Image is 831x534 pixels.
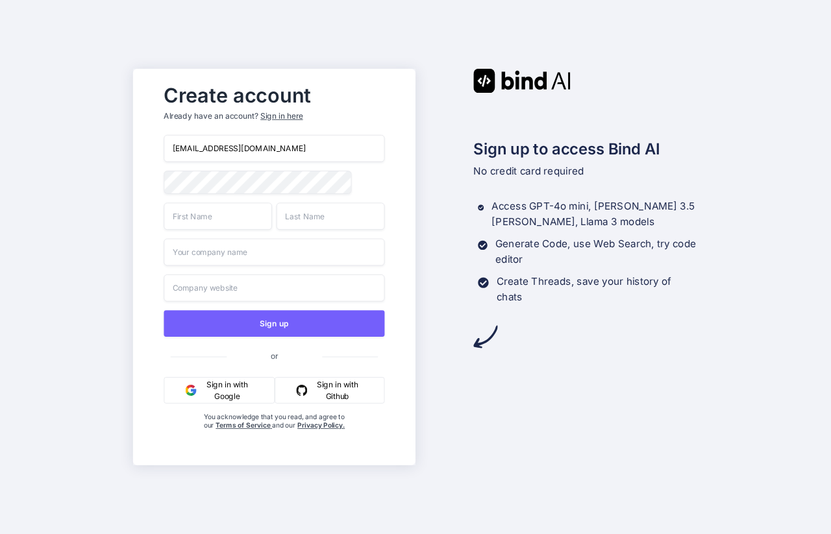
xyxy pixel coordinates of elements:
[473,324,497,348] img: arrow
[164,111,384,122] p: Already have an account?
[473,164,698,179] p: No credit card required
[297,385,308,396] img: github
[260,111,303,122] div: Sign in here
[186,385,197,396] img: google
[164,274,384,302] input: Company website
[277,202,385,230] input: Last Name
[227,342,322,369] span: or
[216,421,272,430] a: Terms of Service
[164,377,275,404] button: Sign in with Google
[164,86,384,104] h2: Create account
[164,239,384,266] input: Your company name
[164,202,272,230] input: First Name
[495,236,698,267] p: Generate Code, use Web Search, try code editor
[297,421,345,430] a: Privacy Policy.
[473,137,698,160] h2: Sign up to access Bind AI
[164,135,384,162] input: Email
[275,377,385,404] button: Sign in with Github
[201,412,348,456] div: You acknowledge that you read, and agree to our and our
[491,199,698,230] p: Access GPT-4o mini, [PERSON_NAME] 3.5 [PERSON_NAME], Llama 3 models
[473,69,571,93] img: Bind AI logo
[497,274,698,305] p: Create Threads, save your history of chats
[164,310,384,337] button: Sign up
